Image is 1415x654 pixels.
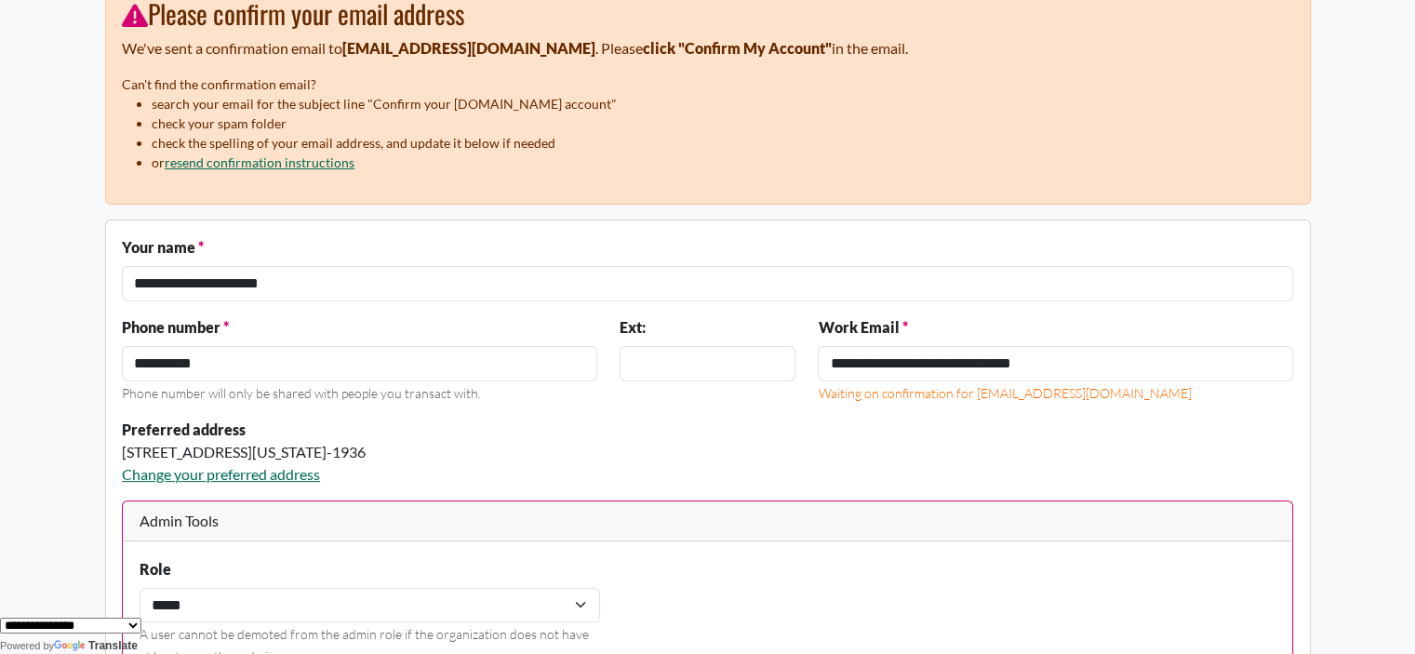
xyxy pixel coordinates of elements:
[122,74,1293,94] p: Can't find the confirmation email?
[165,154,354,170] a: resend confirmation instructions
[122,385,481,401] small: Phone number will only be shared with people you transact with.
[54,640,88,653] img: Google Translate
[152,133,1293,153] li: check the spelling of your email address, and update it below if needed
[152,153,1293,172] li: or
[122,37,1293,60] p: We've sent a confirmation email to . Please in the email.
[620,316,646,339] label: Ext:
[643,39,832,57] strong: click "Confirm My Account"
[123,501,1292,541] div: Admin Tools
[818,316,907,339] label: Work Email
[140,558,171,581] label: Role
[122,316,229,339] label: Phone number
[152,94,1293,113] li: search your email for the subject line "Confirm your [DOMAIN_NAME] account"
[818,385,1191,401] small: Waiting on confirmation for [EMAIL_ADDRESS][DOMAIN_NAME]
[342,39,595,57] strong: [EMAIL_ADDRESS][DOMAIN_NAME]
[122,465,320,483] a: Change your preferred address
[122,441,795,463] div: [STREET_ADDRESS][US_STATE]-1936
[54,639,138,652] a: Translate
[122,236,204,259] label: Your name
[122,420,246,438] strong: Preferred address
[152,113,1293,133] li: check your spam folder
